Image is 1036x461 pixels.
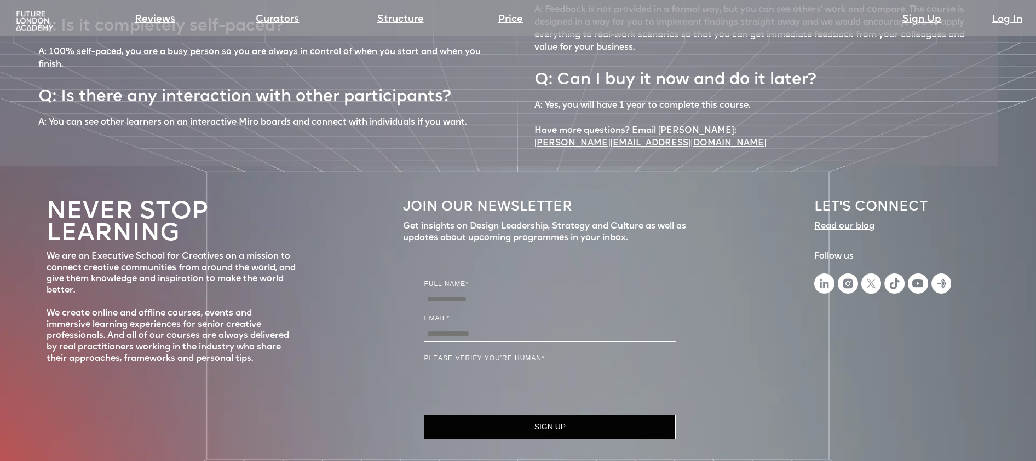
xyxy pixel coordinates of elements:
div: Read our blog ‍ [814,221,874,244]
h4: Never stop learning [47,201,297,246]
a: Sign Up [902,12,941,27]
button: SIGN UP [424,415,676,439]
div: Get insights on Design Leadership, Strategy and Culture as well as updates about upcoming program... [403,221,697,244]
a: [PERSON_NAME][EMAIL_ADDRESS][DOMAIN_NAME] [534,137,766,150]
div: Follow us [814,251,951,262]
a: Read our blog‍ [814,221,874,244]
a: Structure [377,12,424,27]
p: A: You can see other learners on an interactive Miro boards and connect with individuals if you w... [38,116,467,129]
label: EMAIL* [424,313,676,324]
h2: Q: Is there any interaction with other participants? [38,77,451,108]
a: Curators [256,12,299,27]
iframe: reCAPTCHA [424,366,590,409]
p: A: Yes, you will have 1 year to complete this course. Have more questions? Email [PERSON_NAME]: [534,100,766,150]
h2: Q: Can I buy it now and do it later? [534,60,816,91]
h5: LET's CONNEcT [814,199,951,215]
p: A: 100% self-paced, you are a busy person so you are always in control of when you start and when... [38,46,491,71]
h5: JOIN OUR NEWSLETTER [403,199,697,215]
div: We are an Executive School for Creatives on a mission to connect creative communities from around... [47,251,297,365]
label: FULL NAME* [424,278,676,289]
a: Reviews [135,12,175,27]
a: Log In [992,12,1022,27]
label: Please verify you're human [424,353,676,364]
a: Price [498,12,523,27]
